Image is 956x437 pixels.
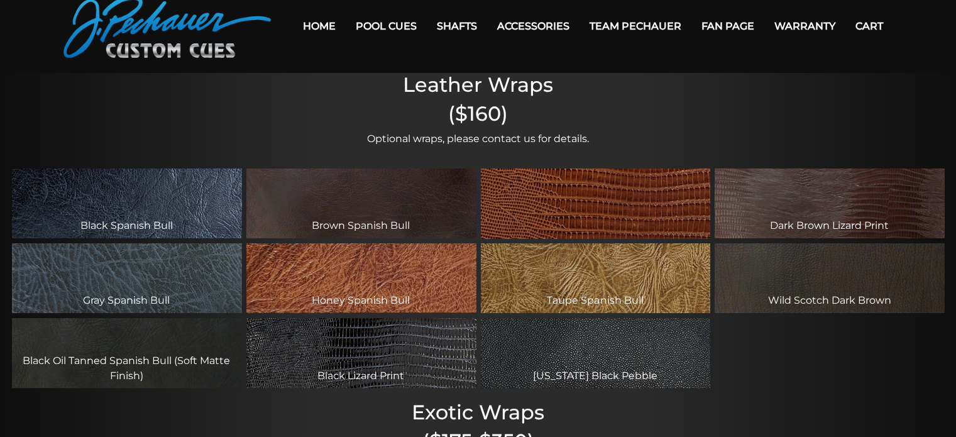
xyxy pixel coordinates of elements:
[293,10,346,42] a: Home
[346,10,427,42] a: Pool Cues
[764,10,845,42] a: Warranty
[12,243,241,313] div: Gray Spanish Bull
[246,169,476,238] div: Brown Spanish Bull
[487,10,580,42] a: Accessories
[481,243,710,313] div: Taupe Spanish Bull
[246,243,476,313] div: Honey Spanish Bull
[691,10,764,42] a: Fan Page
[580,10,691,42] a: Team Pechauer
[481,318,710,388] div: [US_STATE] Black Pebble
[12,318,241,388] div: Black Oil Tanned Spanish Bull (Soft Matte Finish)
[845,10,893,42] a: Cart
[715,169,944,238] div: Dark Brown Lizard Print
[246,318,476,388] div: Black Lizard Print
[12,169,241,238] div: Black Spanish Bull
[715,243,944,313] div: Wild Scotch Dark Brown
[427,10,487,42] a: Shafts
[481,169,710,238] div: Cognac Lizard Print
